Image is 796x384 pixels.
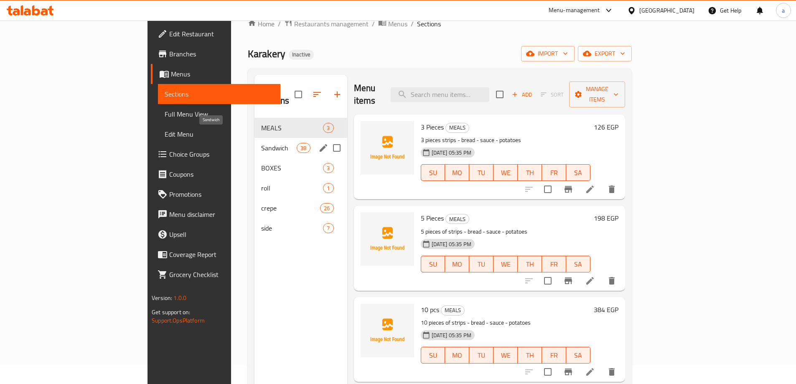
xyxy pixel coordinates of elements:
[542,347,566,364] button: FR
[782,6,785,15] span: a
[421,318,590,328] p: 10 pieces of strips - bread - sauce - potatoes
[294,19,369,29] span: Restaurants management
[425,349,442,361] span: SU
[518,347,542,364] button: TH
[165,109,274,119] span: Full Menu View
[254,138,347,158] div: Sandwich38edit
[158,124,280,144] a: Edit Menu
[372,19,375,29] li: /
[602,362,622,382] button: delete
[323,123,333,133] div: items
[323,124,333,132] span: 3
[411,19,414,29] li: /
[391,87,489,102] input: search
[254,114,347,242] nav: Menu sections
[151,144,280,164] a: Choice Groups
[509,88,535,101] span: Add item
[469,347,493,364] button: TU
[421,347,445,364] button: SU
[248,44,285,63] span: Karakery
[576,84,618,105] span: Manage items
[428,149,475,157] span: [DATE] 05:35 PM
[570,349,587,361] span: SA
[151,244,280,264] a: Coverage Report
[428,240,475,248] span: [DATE] 05:35 PM
[320,204,333,212] span: 26
[421,303,439,316] span: 10 pcs
[169,189,274,199] span: Promotions
[152,315,205,326] a: Support.OpsPlatform
[469,256,493,272] button: TU
[152,307,190,318] span: Get support on:
[323,183,333,193] div: items
[578,46,632,61] button: export
[445,347,469,364] button: MO
[570,167,587,179] span: SA
[569,81,625,107] button: Manage items
[542,164,566,181] button: FR
[151,24,280,44] a: Edit Restaurant
[254,198,347,218] div: crepe26
[254,178,347,198] div: roll1
[323,184,333,192] span: 1
[473,167,490,179] span: TU
[448,349,466,361] span: MO
[307,84,327,104] span: Sort sections
[361,304,414,357] img: 10 pcs
[323,224,333,232] span: 7
[169,249,274,259] span: Coverage Report
[261,183,323,193] span: roll
[497,258,514,270] span: WE
[158,84,280,104] a: Sections
[151,264,280,285] a: Grocery Checklist
[151,204,280,224] a: Menu disclaimer
[558,179,578,199] button: Branch-specific-item
[388,19,407,29] span: Menus
[441,305,464,315] span: MEALS
[445,214,469,224] div: MEALS
[521,258,539,270] span: TH
[169,49,274,59] span: Branches
[448,167,466,179] span: MO
[585,367,595,377] a: Edit menu item
[165,129,274,139] span: Edit Menu
[421,256,445,272] button: SU
[169,169,274,179] span: Coupons
[511,90,533,99] span: Add
[566,164,590,181] button: SA
[169,209,274,219] span: Menu disclaimer
[254,118,347,138] div: MEALS3
[521,46,575,61] button: import
[417,19,441,29] span: Sections
[261,123,323,133] div: MEALS
[297,144,310,152] span: 38
[261,163,323,173] span: BOXES
[594,121,618,133] h6: 126 EGP
[493,164,518,181] button: WE
[542,256,566,272] button: FR
[570,258,587,270] span: SA
[493,256,518,272] button: WE
[173,292,186,303] span: 1.0.0
[151,184,280,204] a: Promotions
[539,363,557,381] span: Select to update
[421,135,590,145] p: 3 pieces strips - bread - sauce - potatoes
[602,271,622,291] button: delete
[535,88,569,101] span: Select section first
[497,167,514,179] span: WE
[254,218,347,238] div: side7
[497,349,514,361] span: WE
[545,167,563,179] span: FR
[261,203,320,213] div: crepe
[445,164,469,181] button: MO
[425,167,442,179] span: SU
[289,51,314,58] span: Inactive
[518,164,542,181] button: TH
[152,292,172,303] span: Version:
[261,223,323,233] span: side
[585,184,595,194] a: Edit menu item
[493,347,518,364] button: WE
